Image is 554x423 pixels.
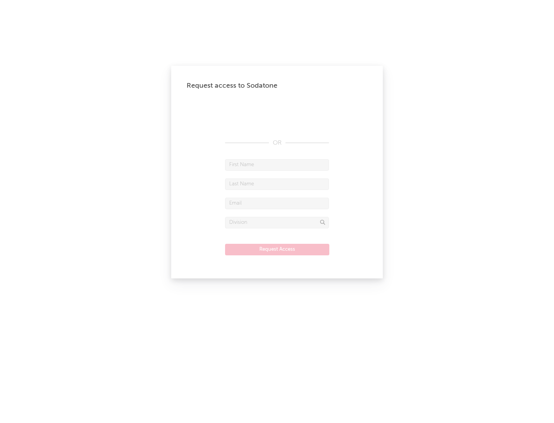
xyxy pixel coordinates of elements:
div: OR [225,138,329,148]
button: Request Access [225,244,329,255]
input: First Name [225,159,329,171]
div: Request access to Sodatone [187,81,367,90]
input: Email [225,198,329,209]
input: Last Name [225,178,329,190]
input: Division [225,217,329,228]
